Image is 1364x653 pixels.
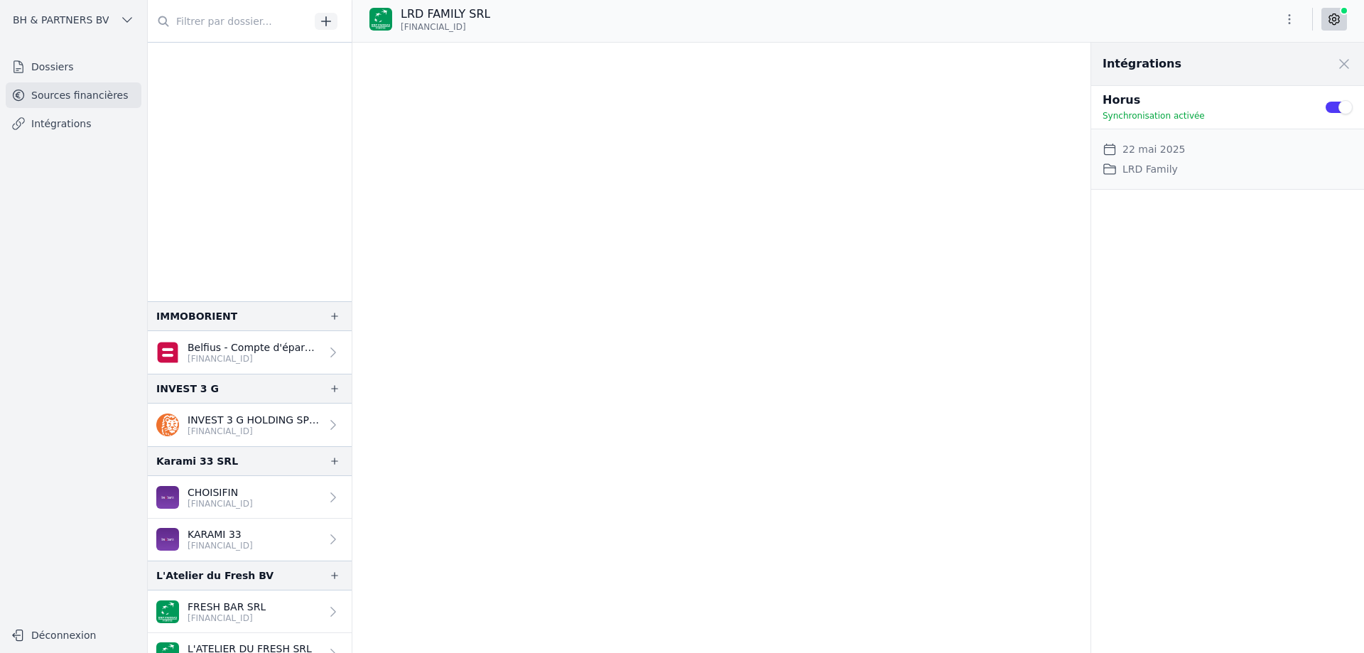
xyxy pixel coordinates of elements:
[156,567,274,584] div: L'Atelier du Fresh BV
[1122,161,1178,178] dd: LRD Family
[156,600,179,623] img: BNP_BE_BUSINESS_GEBABEBB.png
[148,590,352,633] a: FRESH BAR SRL [FINANCIAL_ID]
[188,612,266,624] p: [FINANCIAL_ID]
[156,528,179,551] img: BEOBANK_CTBKBEBX.png
[148,476,352,519] a: CHOISIFIN [FINANCIAL_ID]
[148,9,310,34] input: Filtrer par dossier...
[6,111,141,136] a: Intégrations
[6,82,141,108] a: Sources financières
[188,426,320,437] p: [FINANCIAL_ID]
[6,624,141,647] button: Déconnexion
[148,404,352,446] a: INVEST 3 G HOLDING SPRL [FINANCIAL_ID]
[188,353,320,365] p: [FINANCIAL_ID]
[401,6,490,23] p: LRD FAMILY SRL
[156,414,179,436] img: ing.png
[1122,141,1185,158] dd: 22 mai 2025
[156,380,219,397] div: INVEST 3 G
[188,540,253,551] p: [FINANCIAL_ID]
[188,413,320,427] p: INVEST 3 G HOLDING SPRL
[148,331,352,374] a: Belfius - Compte d'épargne [FINANCIAL_ID]
[156,308,237,325] div: IMMOBORIENT
[1103,111,1205,121] span: Synchronisation activée
[6,9,141,31] button: BH & PARTNERS BV
[401,21,466,33] span: [FINANCIAL_ID]
[369,8,392,31] img: BNP_BE_BUSINESS_GEBABEBB.png
[156,453,238,470] div: Karami 33 SRL
[156,486,179,509] img: BEOBANK_CTBKBEBX.png
[188,340,320,355] p: Belfius - Compte d'épargne
[148,42,352,301] occluded-content: And 3 items before
[188,600,266,614] p: FRESH BAR SRL
[188,485,253,500] p: CHOISIFIN
[148,519,352,561] a: KARAMI 33 [FINANCIAL_ID]
[156,341,179,364] img: belfius.png
[188,498,253,509] p: [FINANCIAL_ID]
[13,13,109,27] span: BH & PARTNERS BV
[1103,55,1181,72] h2: Intégrations
[188,527,253,541] p: KARAMI 33
[1103,92,1307,109] p: Horus
[6,54,141,80] a: Dossiers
